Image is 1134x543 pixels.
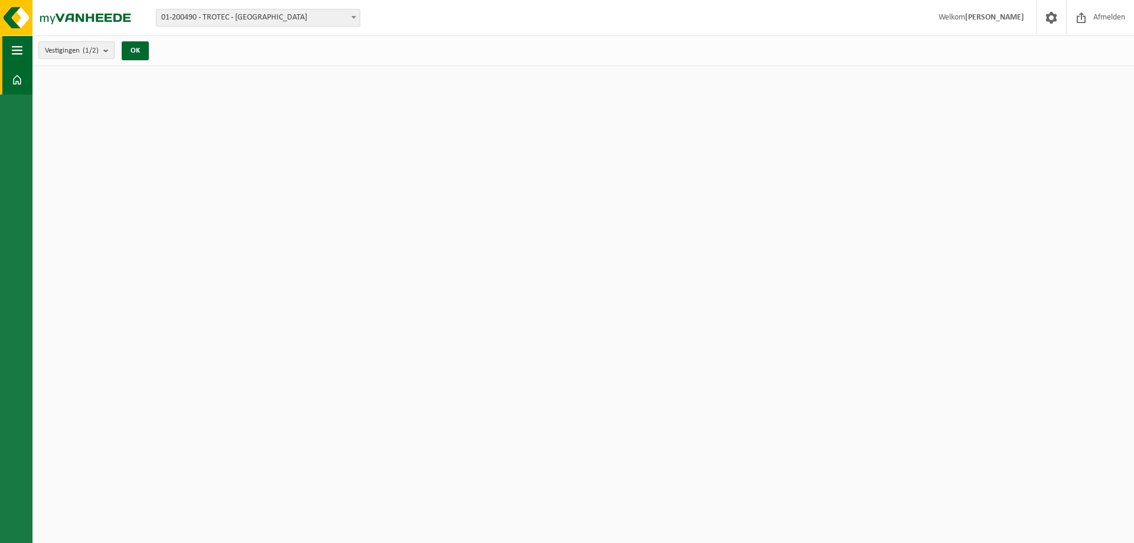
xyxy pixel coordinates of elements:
span: 01-200490 - TROTEC - VEURNE [156,9,360,27]
strong: [PERSON_NAME] [965,13,1024,22]
count: (1/2) [83,47,99,54]
button: OK [122,41,149,60]
button: Vestigingen(1/2) [38,41,115,59]
span: Vestigingen [45,42,99,60]
span: 01-200490 - TROTEC - VEURNE [157,9,360,26]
